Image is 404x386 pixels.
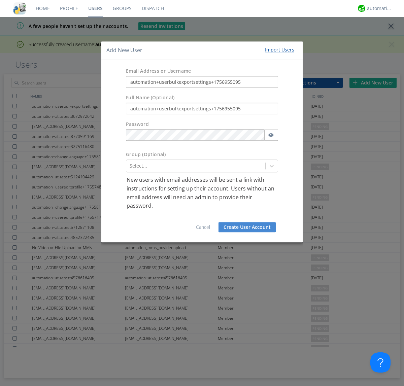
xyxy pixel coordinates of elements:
label: Group (Optional) [126,151,166,158]
div: automation+atlas [367,5,392,12]
label: Full Name (Optional) [126,95,174,101]
label: Email Address or Username [126,68,191,75]
input: e.g. email@address.com, Housekeeping1 [126,76,278,88]
h4: Add New User [106,46,142,54]
img: d2d01cd9b4174d08988066c6d424eccd [358,5,365,12]
input: Julie Appleseed [126,103,278,114]
label: Password [126,121,149,128]
p: New users with email addresses will be sent a link with instructions for setting up their account... [127,176,277,210]
div: Import Users [265,46,294,53]
a: Cancel [196,224,210,230]
img: cddb5a64eb264b2086981ab96f4c1ba7 [13,2,26,14]
button: Create User Account [218,222,276,232]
